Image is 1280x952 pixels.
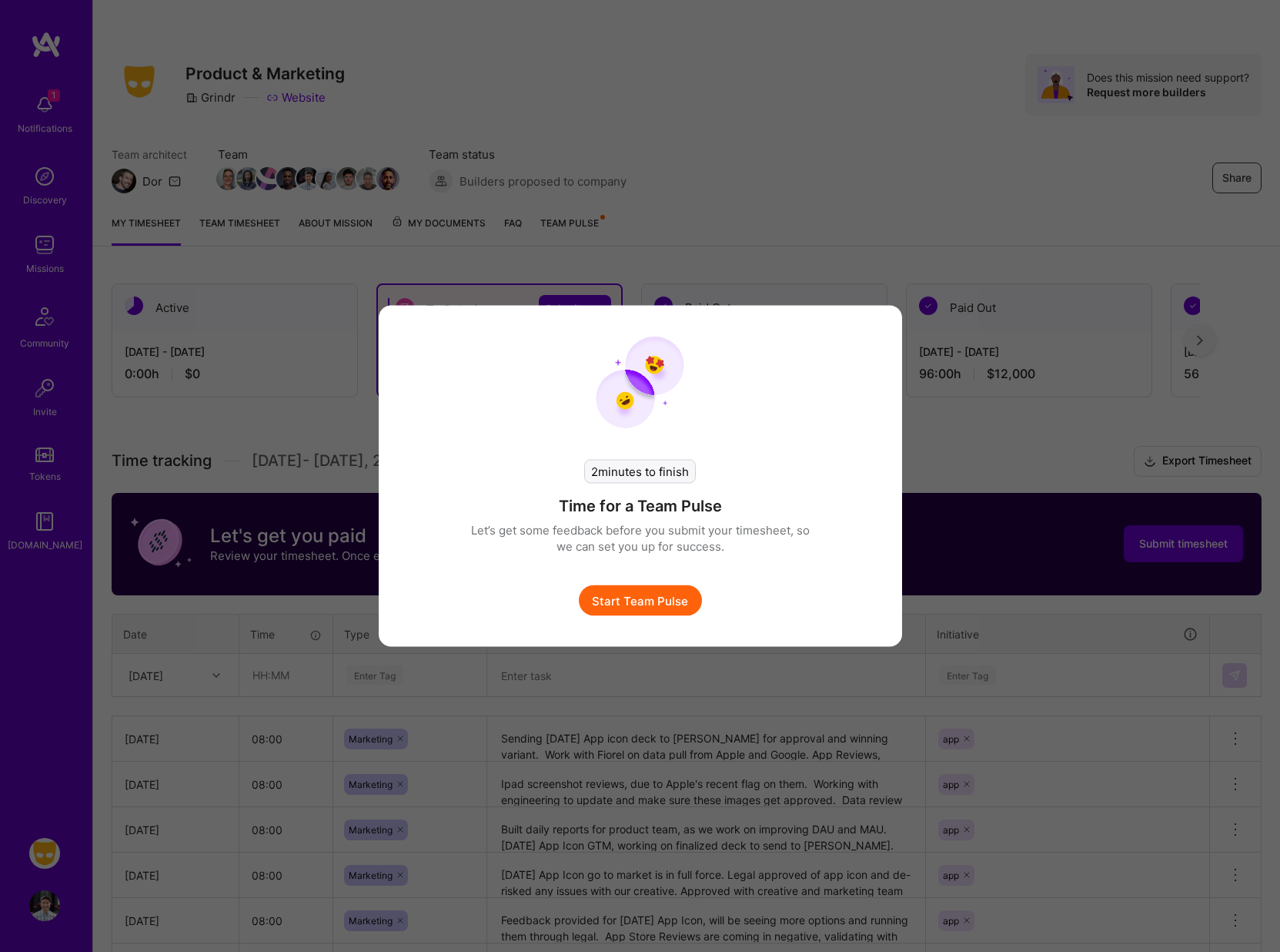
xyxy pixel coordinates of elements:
[379,306,902,647] div: modal
[471,522,810,555] p: Let’s get some feedback before you submit your timesheet, so we can set you up for success.
[596,337,684,429] img: team pulse start
[584,460,696,484] div: 2 minutes to finish
[559,496,722,516] h4: Time for a Team Pulse
[579,585,702,616] button: Start Team Pulse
